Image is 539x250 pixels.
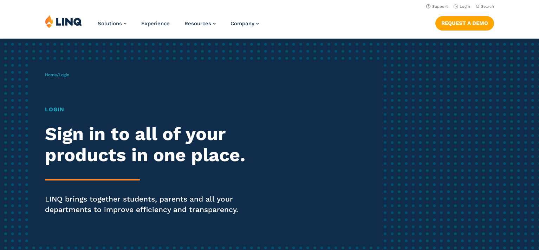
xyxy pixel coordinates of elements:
a: Resources [184,20,216,27]
span: Search [481,4,494,9]
a: Experience [141,20,170,27]
span: Company [230,20,254,27]
a: Company [230,20,259,27]
p: LINQ brings together students, parents and all your departments to improve efficiency and transpa... [45,194,253,215]
nav: Button Navigation [435,15,494,30]
span: Resources [184,20,211,27]
a: Request a Demo [435,16,494,30]
span: Solutions [98,20,122,27]
a: Support [426,4,448,9]
a: Login [454,4,470,9]
a: Home [45,72,57,77]
button: Open Search Bar [476,4,494,9]
img: LINQ | K‑12 Software [45,15,82,28]
nav: Primary Navigation [98,15,259,38]
h2: Sign in to all of your products in one place. [45,124,253,166]
span: Login [59,72,69,77]
span: / [45,72,69,77]
h1: Login [45,105,253,114]
a: Solutions [98,20,126,27]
